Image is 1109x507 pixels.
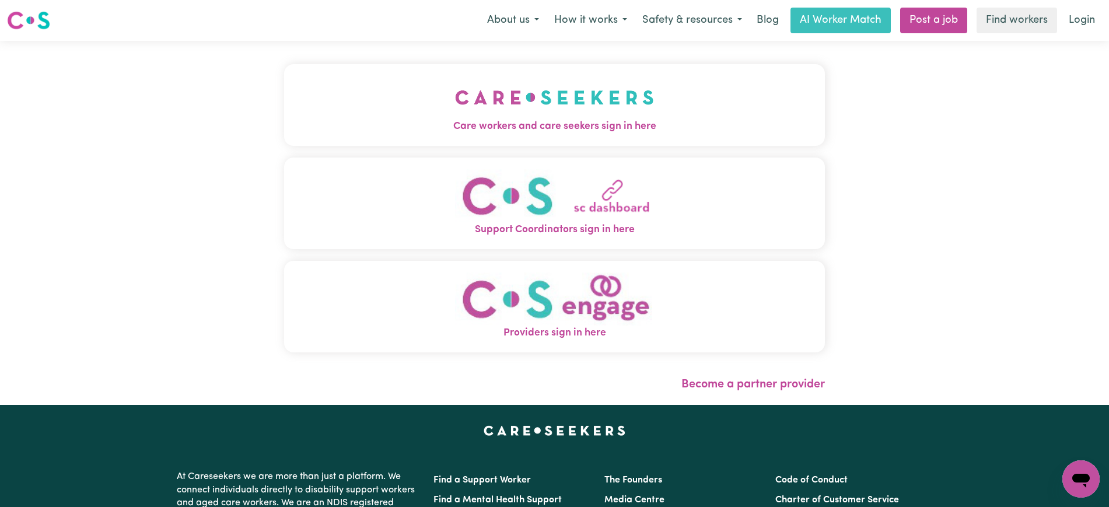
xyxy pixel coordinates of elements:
a: Find workers [977,8,1057,33]
a: Careseekers home page [484,426,625,435]
iframe: Button to launch messaging window [1062,460,1100,498]
a: Charter of Customer Service [775,495,899,505]
span: Support Coordinators sign in here [284,222,825,237]
button: How it works [547,8,635,33]
span: Providers sign in here [284,326,825,341]
a: The Founders [604,475,662,485]
button: Safety & resources [635,8,750,33]
button: About us [480,8,547,33]
a: AI Worker Match [790,8,891,33]
span: Care workers and care seekers sign in here [284,119,825,134]
a: Post a job [900,8,967,33]
button: Care workers and care seekers sign in here [284,64,825,146]
button: Support Coordinators sign in here [284,158,825,249]
img: Careseekers logo [7,10,50,31]
a: Find a Support Worker [433,475,531,485]
a: Become a partner provider [681,379,825,390]
button: Providers sign in here [284,261,825,352]
a: Login [1062,8,1102,33]
a: Code of Conduct [775,475,848,485]
a: Media Centre [604,495,664,505]
a: Blog [750,8,786,33]
a: Careseekers logo [7,7,50,34]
